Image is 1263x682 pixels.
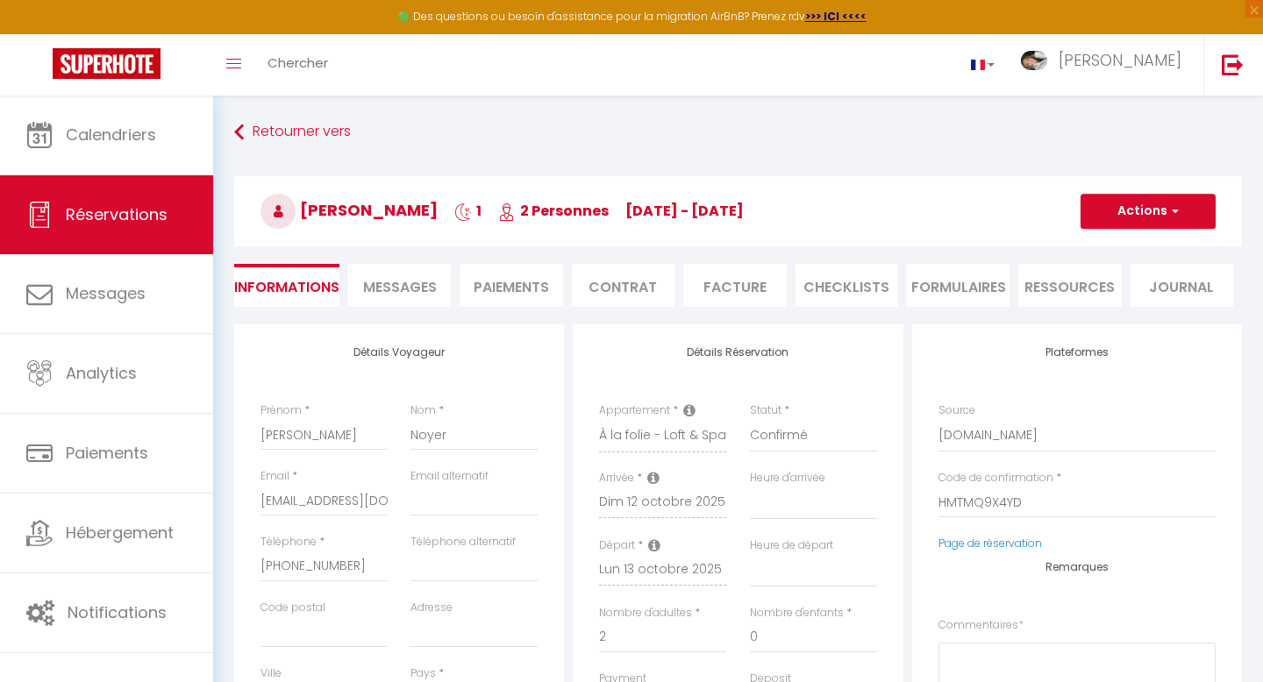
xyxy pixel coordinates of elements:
[796,264,898,307] li: CHECKLISTS
[805,9,867,24] a: >>> ICI <<<<
[260,665,282,682] label: Ville
[498,201,609,221] span: 2 Personnes
[938,346,1216,359] h4: Plateformes
[938,402,975,419] label: Source
[260,468,289,485] label: Email
[66,442,148,464] span: Paiements
[1059,49,1181,71] span: [PERSON_NAME]
[260,402,302,419] label: Prénom
[260,199,438,221] span: [PERSON_NAME]
[1021,51,1047,71] img: ...
[260,534,317,551] label: Téléphone
[907,264,1010,307] li: FORMULAIRES
[599,346,876,359] h4: Détails Réservation
[1008,34,1203,96] a: ... [PERSON_NAME]
[410,534,516,551] label: Téléphone alternatif
[938,470,1053,487] label: Code de confirmation
[625,201,744,221] span: [DATE] - [DATE]
[1018,264,1121,307] li: Ressources
[410,600,453,616] label: Adresse
[410,468,489,485] label: Email alternatif
[599,402,670,419] label: Appartement
[1131,264,1233,307] li: Journal
[260,346,538,359] h4: Détails Voyageur
[66,124,156,146] span: Calendriers
[410,402,436,419] label: Nom
[599,605,692,622] label: Nombre d'adultes
[53,48,161,79] img: Super Booking
[750,605,844,622] label: Nombre d'enfants
[68,601,167,623] span: Notifications
[750,470,825,487] label: Heure d'arrivée
[66,522,174,543] span: Hébergement
[599,537,635,554] label: Départ
[268,53,328,72] span: Chercher
[363,277,437,297] span: Messages
[234,264,339,307] li: Informations
[750,402,781,419] label: Statut
[572,264,674,307] li: Contrat
[66,282,146,304] span: Messages
[938,561,1216,573] h4: Remarques
[66,362,137,384] span: Analytics
[1222,53,1244,75] img: logout
[938,617,1024,634] label: Commentaires
[254,34,341,96] a: Chercher
[599,470,634,487] label: Arrivée
[683,264,786,307] li: Facture
[750,537,833,554] label: Heure de départ
[410,665,436,682] label: Pays
[66,203,168,225] span: Réservations
[234,117,1242,148] a: Retourner vers
[460,264,562,307] li: Paiements
[260,600,325,616] label: Code postal
[938,536,1042,551] a: Page de réservation
[454,201,482,221] span: 1
[1081,194,1216,229] button: Actions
